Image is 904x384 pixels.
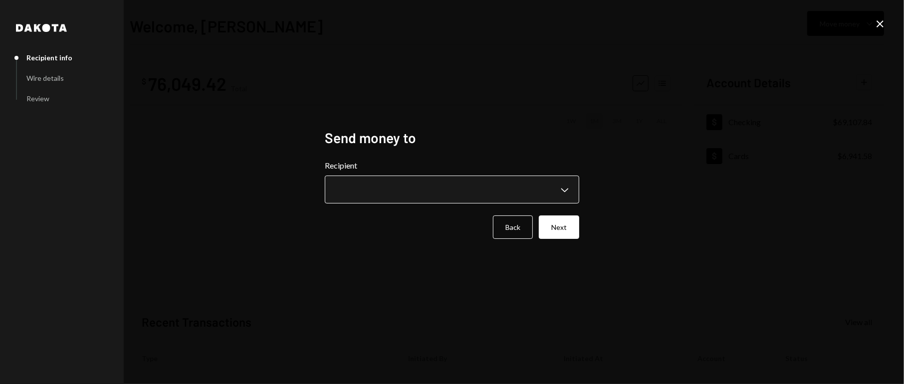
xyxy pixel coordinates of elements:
button: Back [493,215,533,239]
button: Recipient [325,176,579,203]
div: Recipient info [26,53,72,62]
button: Next [539,215,579,239]
div: Wire details [26,74,64,82]
h2: Send money to [325,128,579,148]
label: Recipient [325,160,579,172]
div: Review [26,94,49,103]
